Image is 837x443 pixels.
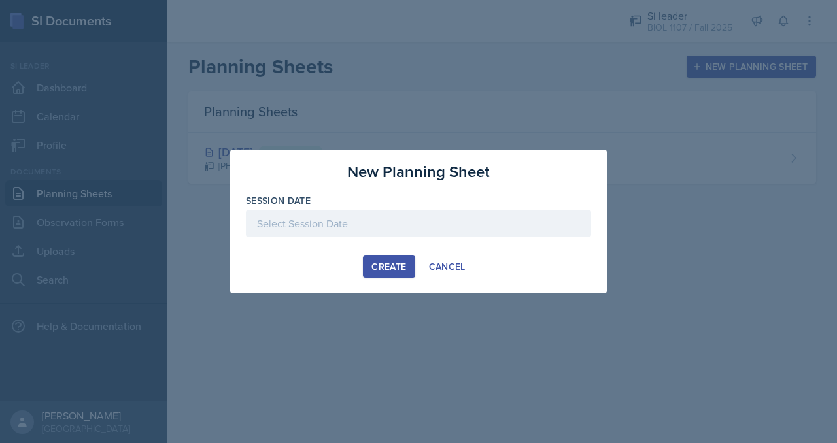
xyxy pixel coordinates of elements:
div: Create [371,261,406,272]
label: Session Date [246,194,311,207]
div: Cancel [429,261,466,272]
button: Cancel [420,255,474,278]
h3: New Planning Sheet [347,160,490,184]
button: Create [363,255,415,278]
